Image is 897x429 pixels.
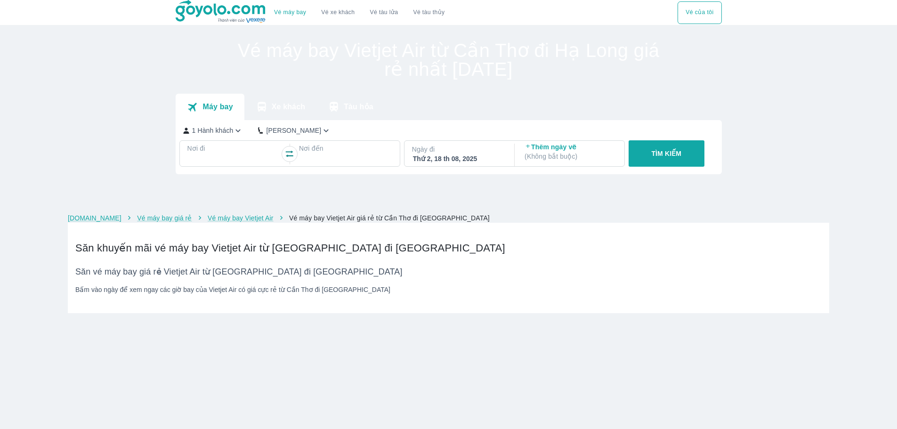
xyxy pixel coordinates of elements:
button: Vé tàu thủy [405,1,452,24]
p: Xe khách [272,102,305,112]
p: Nơi đi [187,144,281,153]
a: Vé tàu lửa [363,1,406,24]
a: Vé máy bay Vietjet Air giá rẻ từ Cần Thơ đi [GEOGRAPHIC_DATA] [289,214,490,222]
div: Bấm vào ngày để xem ngay các giờ bay của Vietjet Air có giá cực rẻ từ Cần Thơ đi [GEOGRAPHIC_DATA] [75,285,822,294]
button: 1 Hành khách [183,126,243,136]
a: Vé máy bay giá rẻ [137,214,192,222]
button: [PERSON_NAME] [258,126,331,136]
p: [PERSON_NAME] [266,126,321,135]
div: Thứ 2, 18 th 08, 2025 [413,154,504,163]
div: transportation tabs [176,94,385,120]
a: [DOMAIN_NAME] [68,214,121,222]
div: choose transportation mode [267,1,452,24]
button: Vé của tôi [678,1,721,24]
a: Vé xe khách [321,9,355,16]
h3: Săn vé máy bay giá rẻ Vietjet Air từ [GEOGRAPHIC_DATA] đi [GEOGRAPHIC_DATA] [75,266,822,277]
p: ( Không bắt buộc ) [525,152,616,161]
p: Máy bay [202,102,233,112]
div: choose transportation mode [678,1,721,24]
h1: Vé máy bay Vietjet Air từ Cần Thơ đi Hạ Long giá rẻ nhất [DATE] [176,41,722,79]
p: Nơi đến [299,144,392,153]
p: Thêm ngày về [525,142,616,152]
nav: breadcrumb [68,213,829,223]
h2: Săn khuyến mãi vé máy bay Vietjet Air từ [GEOGRAPHIC_DATA] đi [GEOGRAPHIC_DATA] [75,242,822,255]
a: Vé máy bay Vietjet Air [208,214,274,222]
a: Vé máy bay [274,9,306,16]
p: Ngày đi [412,145,505,154]
p: 1 Hành khách [192,126,234,135]
p: Tàu hỏa [344,102,373,112]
